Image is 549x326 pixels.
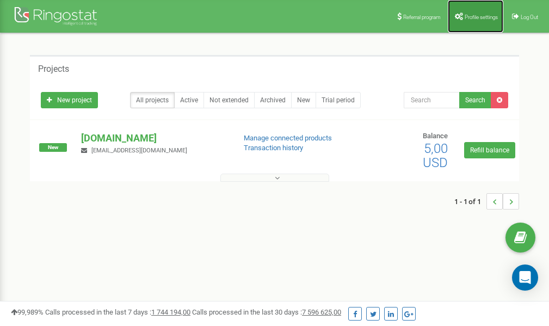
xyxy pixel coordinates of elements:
[174,92,204,108] a: Active
[403,14,441,20] span: Referral program
[192,308,341,316] span: Calls processed in the last 30 days :
[11,308,44,316] span: 99,989%
[302,308,341,316] u: 7 596 625,00
[151,308,190,316] u: 1 744 194,00
[512,265,538,291] div: Open Intercom Messenger
[254,92,292,108] a: Archived
[459,92,491,108] button: Search
[41,92,98,108] a: New project
[291,92,316,108] a: New
[521,14,538,20] span: Log Out
[404,92,460,108] input: Search
[464,142,515,158] a: Refill balance
[130,92,175,108] a: All projects
[454,182,519,220] nav: ...
[244,144,303,152] a: Transaction history
[423,141,448,170] span: 5,00 USD
[81,131,226,145] p: [DOMAIN_NAME]
[39,143,67,152] span: New
[203,92,255,108] a: Not extended
[316,92,361,108] a: Trial period
[465,14,498,20] span: Profile settings
[423,132,448,140] span: Balance
[45,308,190,316] span: Calls processed in the last 7 days :
[91,147,187,154] span: [EMAIL_ADDRESS][DOMAIN_NAME]
[244,134,332,142] a: Manage connected products
[38,64,69,74] h5: Projects
[454,193,486,210] span: 1 - 1 of 1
